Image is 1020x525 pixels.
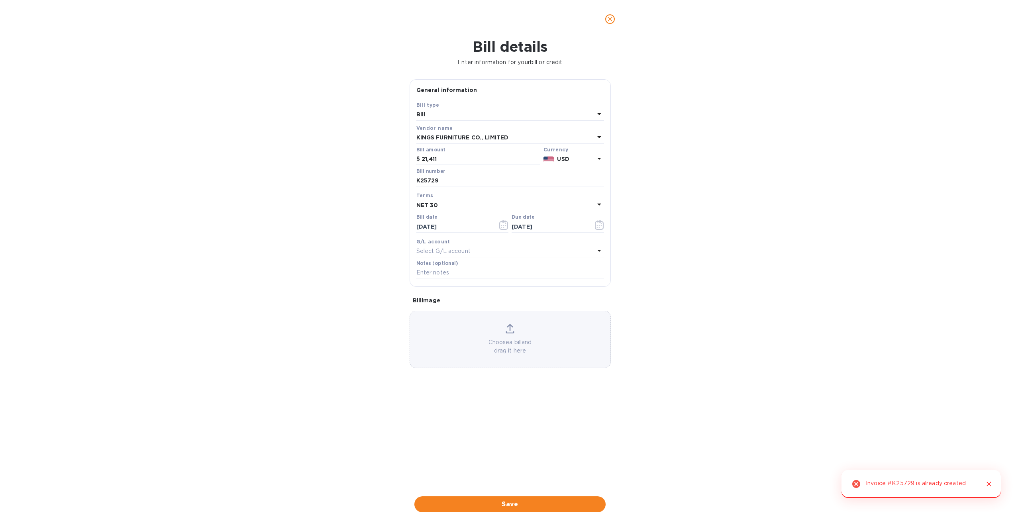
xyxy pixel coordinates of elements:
input: Select date [416,221,492,233]
b: General information [416,87,477,93]
img: USD [543,157,554,162]
input: Due date [512,221,587,233]
h1: Bill details [6,38,1014,55]
b: Vendor name [416,125,453,131]
input: Enter notes [416,267,604,279]
p: Select G/L account [416,247,471,255]
label: Bill number [416,169,445,174]
button: Save [414,496,606,512]
b: Currency [543,147,568,153]
b: KINGS FURNITURE CO., LIMITED [416,134,509,141]
b: Bill type [416,102,439,108]
b: Terms [416,192,433,198]
p: Choose a bill and drag it here [410,338,610,355]
b: G/L account [416,239,450,245]
p: Bill image [413,296,608,304]
input: Enter bill number [416,175,604,187]
b: NET 30 [416,202,438,208]
label: Bill date [416,215,437,220]
span: Save [421,500,599,509]
label: Bill amount [416,147,445,152]
p: Enter information for your bill or credit [6,58,1014,67]
div: $ [416,153,422,165]
b: Bill [416,111,426,118]
label: Notes (optional) [416,261,458,266]
b: USD [557,156,569,162]
label: Due date [512,215,534,220]
div: Invoice #K25729 is already created [866,476,966,492]
button: close [600,10,620,29]
input: $ Enter bill amount [422,153,540,165]
button: Close [984,479,994,489]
